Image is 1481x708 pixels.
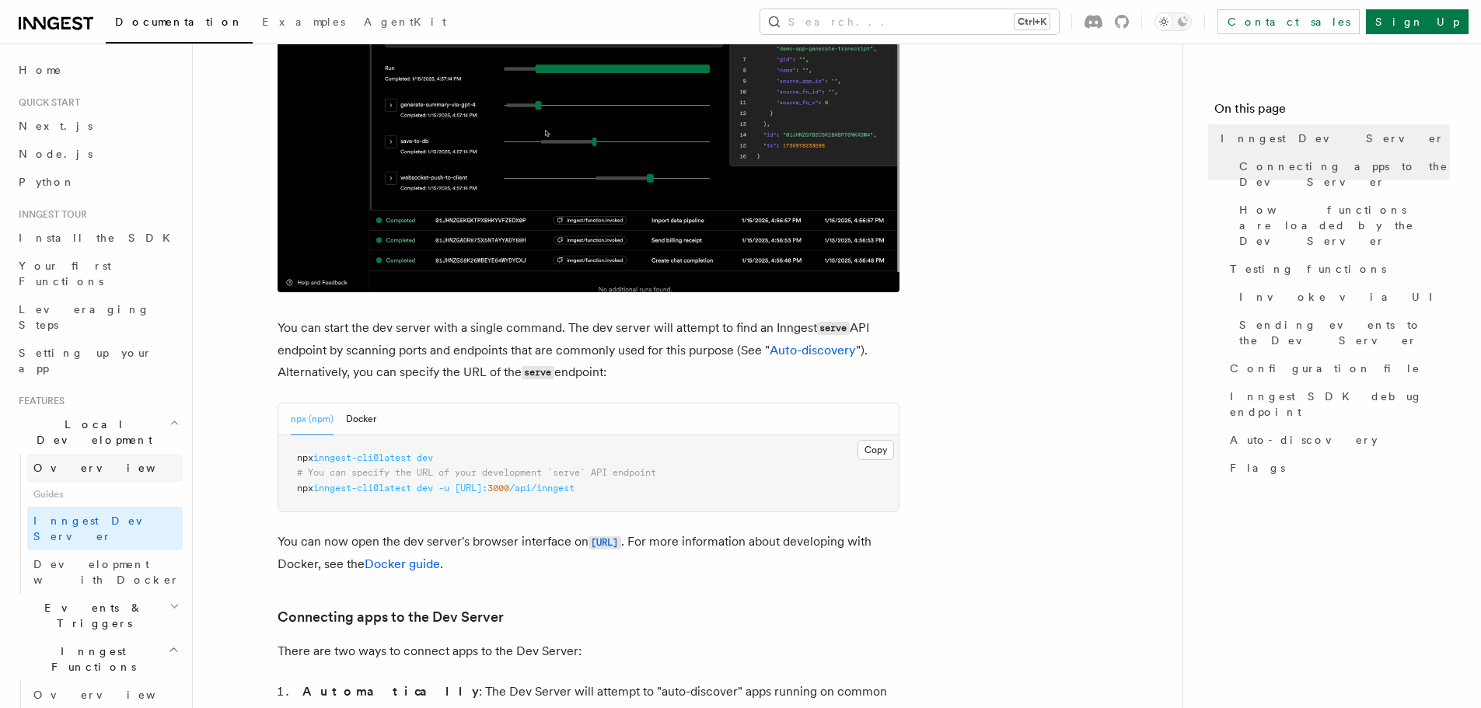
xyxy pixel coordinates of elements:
button: Copy [858,440,894,460]
a: Overview [27,454,183,482]
span: How functions are loaded by the Dev Server [1239,202,1450,249]
span: Node.js [19,148,93,160]
span: Features [12,395,65,407]
code: serve [522,366,554,379]
span: Local Development [12,417,169,448]
button: npx (npm) [291,403,334,435]
a: Testing functions [1224,255,1450,283]
a: Next.js [12,112,183,140]
span: Overview [33,689,194,701]
span: Documentation [115,16,243,28]
div: Local Development [12,454,183,594]
span: dev [417,452,433,463]
span: Connecting apps to the Dev Server [1239,159,1450,190]
span: Inngest SDK debug endpoint [1230,389,1450,420]
strong: Automatically [302,684,479,699]
a: Examples [253,5,355,42]
span: Configuration file [1230,361,1420,376]
span: Examples [262,16,345,28]
a: Configuration file [1224,354,1450,382]
span: Python [19,176,75,188]
code: serve [817,322,850,335]
span: inngest-cli@latest [313,452,411,463]
span: Quick start [12,96,80,109]
span: AgentKit [364,16,446,28]
span: Invoke via UI [1239,289,1446,305]
button: Search...Ctrl+K [760,9,1059,34]
a: Invoke via UI [1233,283,1450,311]
a: [URL] [589,534,621,549]
a: Development with Docker [27,550,183,594]
span: dev [417,483,433,494]
a: Python [12,168,183,196]
kbd: Ctrl+K [1015,14,1050,30]
a: Your first Functions [12,252,183,295]
span: Install the SDK [19,232,180,244]
p: There are two ways to connect apps to the Dev Server: [278,640,899,662]
span: npx [297,483,313,494]
a: Connecting apps to the Dev Server [1233,152,1450,196]
a: Node.js [12,140,183,168]
button: Local Development [12,410,183,454]
a: Leveraging Steps [12,295,183,339]
a: Docker guide [365,556,440,571]
a: Setting up your app [12,339,183,382]
code: [URL] [589,536,621,549]
a: Inngest Dev Server [27,507,183,550]
a: AgentKit [355,5,456,42]
span: # You can specify the URL of your development `serve` API endpoint [297,467,656,478]
a: Sign Up [1366,9,1469,34]
span: Testing functions [1230,261,1386,277]
span: Events & Triggers [12,600,169,631]
a: Inngest SDK debug endpoint [1224,382,1450,426]
span: Inngest Functions [12,643,168,675]
span: Auto-discovery [1230,432,1378,448]
a: Home [12,56,183,84]
a: Install the SDK [12,224,183,252]
span: Overview [33,462,194,474]
span: Home [19,62,62,78]
span: Leveraging Steps [19,303,150,331]
a: Inngest Dev Server [1214,124,1450,152]
button: Toggle dark mode [1154,12,1192,31]
span: 3000 [487,483,509,494]
a: Contact sales [1217,9,1360,34]
p: You can now open the dev server's browser interface on . For more information about developing wi... [278,531,899,575]
p: You can start the dev server with a single command. The dev server will attempt to find an Innges... [278,317,899,384]
span: npx [297,452,313,463]
span: Inngest Dev Server [33,514,166,542]
span: Development with Docker [33,558,180,586]
span: /api/inngest [509,483,575,494]
h4: On this page [1214,99,1450,124]
span: [URL]: [455,483,487,494]
span: inngest-cli@latest [313,483,411,494]
button: Events & Triggers [12,594,183,637]
span: Inngest tour [12,208,87,221]
span: Next.js [19,120,93,132]
a: How functions are loaded by the Dev Server [1233,196,1450,255]
a: Auto-discovery [1224,426,1450,454]
span: Flags [1230,460,1285,476]
button: Inngest Functions [12,637,183,681]
span: Your first Functions [19,260,111,288]
span: Inngest Dev Server [1221,131,1444,146]
a: Flags [1224,454,1450,482]
a: Auto-discovery [770,343,856,357]
button: Docker [346,403,376,435]
span: Sending events to the Dev Server [1239,317,1450,348]
span: Setting up your app [19,347,152,375]
a: Connecting apps to the Dev Server [278,606,504,628]
a: Sending events to the Dev Server [1233,311,1450,354]
span: Guides [27,482,183,507]
span: -u [438,483,449,494]
a: Documentation [106,5,253,44]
